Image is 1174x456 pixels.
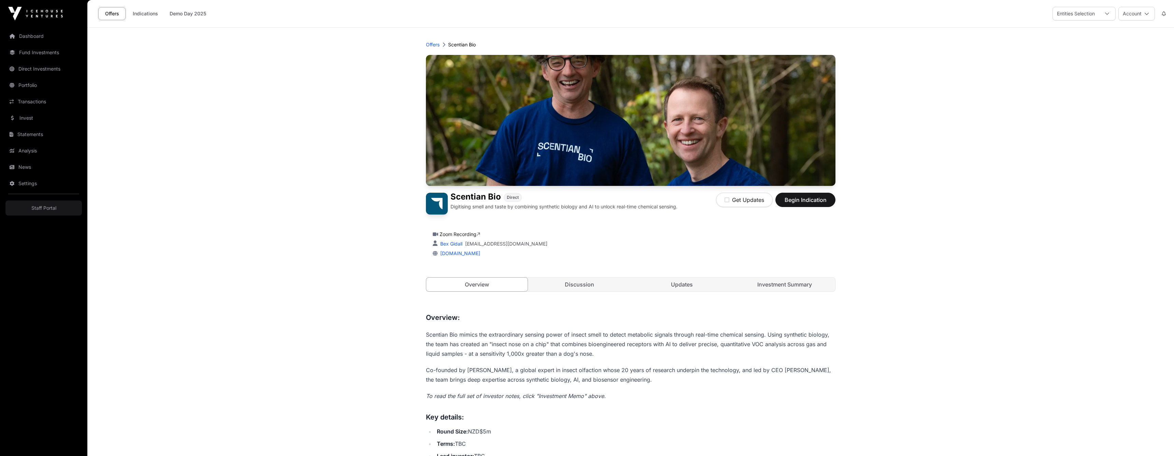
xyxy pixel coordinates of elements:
div: Entities Selection [1053,7,1099,20]
a: Staff Portal [5,201,82,216]
em: To read the full set of investor notes, click "Investment Memo" above. [426,393,606,399]
a: Bex Gidall [439,241,462,247]
p: Scentian Bio mimics the extraordinary sensing power of insect smell to detect metabolic signals t... [426,330,835,358]
li: NZD$5m [435,427,835,436]
a: [DOMAIN_NAME] [438,250,480,256]
a: Direct Investments [5,61,82,76]
nav: Tabs [426,278,835,291]
a: Dashboard [5,29,82,44]
img: Scentian Bio [426,193,448,215]
img: Icehouse Ventures Logo [8,7,63,20]
a: News [5,160,82,175]
a: Discussion [529,278,630,291]
span: Begin Indication [784,196,827,204]
a: Settings [5,176,82,191]
img: Scentian Bio [426,55,835,186]
h3: Overview: [426,312,835,323]
a: Investment Summary [734,278,835,291]
h1: Scentian Bio [450,193,501,202]
a: Indications [128,7,162,20]
h3: Key details: [426,412,835,423]
a: Demo Day 2025 [165,7,211,20]
a: Portfolio [5,78,82,93]
p: Co-founded by [PERSON_NAME], a global expert in insect olfaction whose 20 years of research under... [426,365,835,384]
strong: Round Size: [437,428,468,435]
button: Account [1118,7,1155,20]
span: Direct [507,195,519,200]
p: Digitising smell and taste by combining synthetic biology and AI to unlock real-time chemical sen... [450,203,677,210]
a: Begin Indication [775,200,835,206]
p: Scentian Bio [448,41,476,48]
a: Analysis [5,143,82,158]
strong: Terms: [437,440,455,447]
a: Invest [5,111,82,126]
button: Begin Indication [775,193,835,207]
a: Transactions [5,94,82,109]
a: Offers [98,7,126,20]
a: Updates [631,278,733,291]
a: Overview [426,277,528,292]
li: TBC [435,439,835,448]
a: Fund Investments [5,45,82,60]
a: Offers [426,41,440,48]
a: [EMAIL_ADDRESS][DOMAIN_NAME] [465,240,547,247]
a: Statements [5,127,82,142]
a: Zoom Recording [440,231,480,237]
button: Get Updates [716,193,773,207]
